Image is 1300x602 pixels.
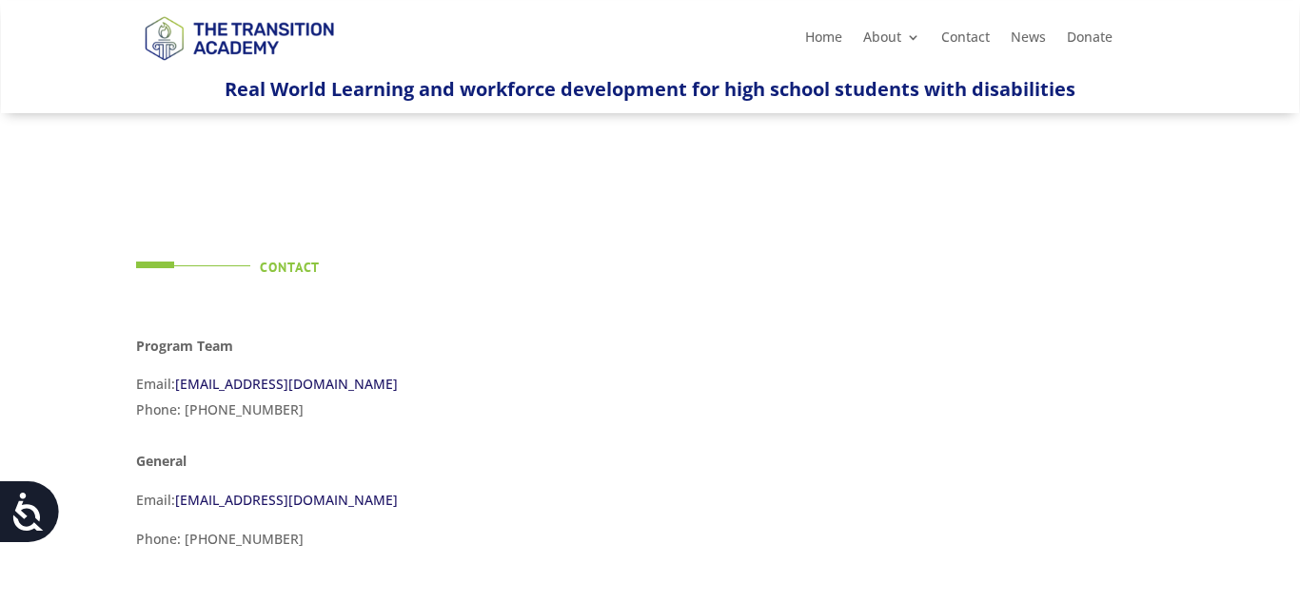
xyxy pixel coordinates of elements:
a: Donate [1067,30,1113,51]
p: Email: [136,488,621,527]
a: Home [805,30,842,51]
a: About [863,30,920,51]
a: Contact [941,30,990,51]
img: TTA Brand_TTA Primary Logo_Horizontal_Light BG [136,4,342,71]
a: News [1011,30,1046,51]
p: Email: Phone: [PHONE_NUMBER] [136,372,621,436]
p: Phone: [PHONE_NUMBER] [136,527,621,566]
strong: Program Team [136,337,233,355]
a: [EMAIL_ADDRESS][DOMAIN_NAME] [175,491,398,509]
span: Real World Learning and workforce development for high school students with disabilities [225,76,1075,102]
h4: Contact [260,261,621,283]
strong: General [136,452,187,470]
a: [EMAIL_ADDRESS][DOMAIN_NAME] [175,375,398,393]
a: Logo-Noticias [136,57,342,75]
